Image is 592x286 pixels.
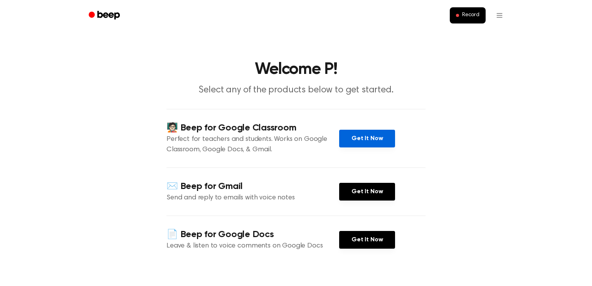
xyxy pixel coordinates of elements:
[166,134,339,155] p: Perfect for teachers and students. Works on Google Classroom, Google Docs, & Gmail.
[166,193,339,203] p: Send and reply to emails with voice notes
[462,12,479,19] span: Record
[339,130,395,147] a: Get It Now
[166,228,339,241] h4: 📄 Beep for Google Docs
[450,7,486,23] button: Record
[166,180,339,193] h4: ✉️ Beep for Gmail
[490,6,509,25] button: Open menu
[166,241,339,251] p: Leave & listen to voice comments on Google Docs
[99,62,493,78] h1: Welcome P!
[339,183,395,201] a: Get It Now
[148,84,444,97] p: Select any of the products below to get started.
[339,231,395,249] a: Get It Now
[83,8,127,23] a: Beep
[166,122,339,134] h4: 🧑🏻‍🏫 Beep for Google Classroom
